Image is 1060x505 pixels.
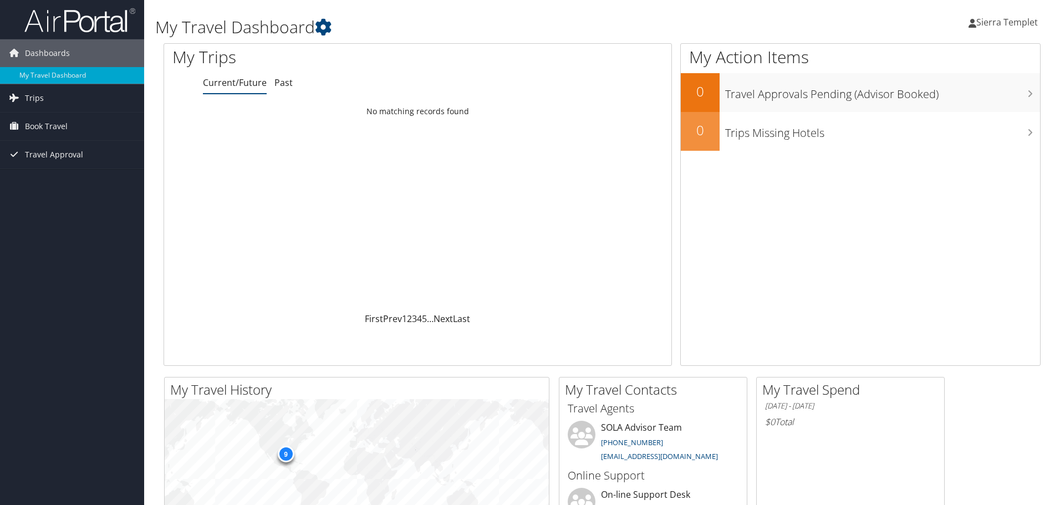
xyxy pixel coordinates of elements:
h6: [DATE] - [DATE] [765,401,936,411]
a: First [365,313,383,325]
h6: Total [765,416,936,428]
h3: Travel Agents [568,401,738,416]
a: 3 [412,313,417,325]
span: Trips [25,84,44,112]
h3: Online Support [568,468,738,483]
h1: My Action Items [681,45,1040,69]
a: 4 [417,313,422,325]
span: Dashboards [25,39,70,67]
span: Travel Approval [25,141,83,169]
li: SOLA Advisor Team [562,421,744,466]
h3: Travel Approvals Pending (Advisor Booked) [725,81,1040,102]
div: 9 [277,446,294,462]
span: Sierra Templet [976,16,1038,28]
h2: My Travel History [170,380,549,399]
span: $0 [765,416,775,428]
a: [EMAIL_ADDRESS][DOMAIN_NAME] [601,451,718,461]
h1: My Travel Dashboard [155,16,751,39]
img: airportal-logo.png [24,7,135,33]
a: 5 [422,313,427,325]
a: Prev [383,313,402,325]
span: Book Travel [25,113,68,140]
a: [PHONE_NUMBER] [601,437,663,447]
a: 2 [407,313,412,325]
a: Current/Future [203,76,267,89]
h2: 0 [681,82,720,101]
a: Sierra Templet [969,6,1049,39]
a: Next [434,313,453,325]
td: No matching records found [164,101,671,121]
h1: My Trips [172,45,452,69]
h3: Trips Missing Hotels [725,120,1040,141]
span: … [427,313,434,325]
a: 1 [402,313,407,325]
a: Last [453,313,470,325]
a: 0Travel Approvals Pending (Advisor Booked) [681,73,1040,112]
h2: My Travel Spend [762,380,944,399]
a: Past [274,76,293,89]
h2: 0 [681,121,720,140]
a: 0Trips Missing Hotels [681,112,1040,151]
h2: My Travel Contacts [565,380,747,399]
